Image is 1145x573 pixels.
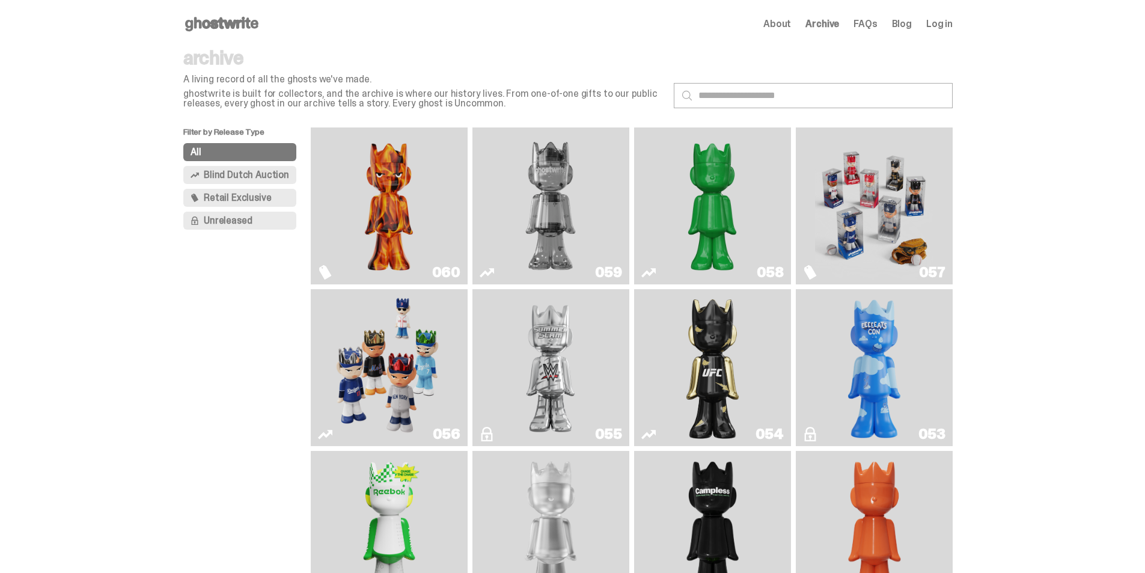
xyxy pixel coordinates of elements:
p: A living record of all the ghosts we've made. [183,75,664,84]
img: I Was There SummerSlam [492,294,609,441]
div: 060 [432,265,460,280]
a: FAQs [853,19,877,29]
a: ghooooost [803,294,945,441]
a: Game Face (2025) [803,132,945,280]
button: Blind Dutch Auction [183,166,296,184]
a: Schrödinger's ghost: Sunday Green [641,132,784,280]
span: All [191,147,201,157]
a: Game Face (2025) [318,294,460,441]
a: Blog [892,19,912,29]
div: 056 [433,427,460,441]
img: ghooooost [843,294,906,441]
button: Retail Exclusive [183,189,296,207]
span: Unreleased [204,216,252,225]
div: 054 [756,427,784,441]
div: 057 [919,265,945,280]
a: I Was There SummerSlam [480,294,622,441]
a: Log in [926,19,953,29]
a: About [763,19,791,29]
span: Blind Dutch Auction [204,170,289,180]
img: Always On Fire [330,132,448,280]
img: Schrödinger's ghost: Sunday Green [653,132,771,280]
img: Game Face (2025) [815,132,933,280]
p: Filter by Release Type [183,127,311,143]
button: Unreleased [183,212,296,230]
div: 053 [918,427,945,441]
p: ghostwrite is built for collectors, and the archive is where our history lives. From one-of-one g... [183,89,664,108]
a: Two [480,132,622,280]
a: Ruby [641,294,784,441]
div: 058 [757,265,784,280]
span: Retail Exclusive [204,193,271,203]
img: Ruby [681,294,745,441]
img: Game Face (2025) [330,294,448,441]
div: 055 [595,427,622,441]
img: Two [492,132,609,280]
p: archive [183,48,664,67]
button: All [183,143,296,161]
a: Always On Fire [318,132,460,280]
div: 059 [595,265,622,280]
a: Archive [805,19,839,29]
